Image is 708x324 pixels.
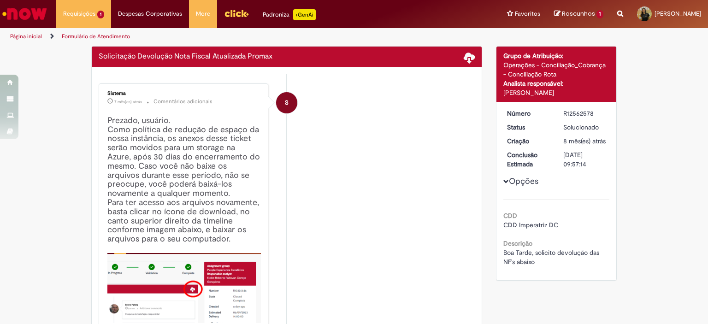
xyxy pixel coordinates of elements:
img: ServiceNow [1,5,48,23]
span: [PERSON_NAME] [655,10,701,18]
div: Padroniza [263,9,316,20]
h2: Solicitação Devolução Nota Fiscal Atualizada Promax Histórico de tíquete [99,53,272,61]
div: [DATE] 09:57:14 [563,150,606,169]
div: R12562578 [563,109,606,118]
span: Requisições [63,9,95,18]
span: S [285,92,289,114]
a: Rascunhos [554,10,603,18]
time: 08/03/2025 00:10:25 [114,99,142,105]
dt: Criação [500,136,557,146]
span: 1 [596,10,603,18]
div: Operações - Conciliação_Cobrança - Conciliação Rota [503,60,610,79]
small: Comentários adicionais [153,98,212,106]
p: +GenAi [293,9,316,20]
span: CDD Imperatriz DC [503,221,558,229]
span: Rascunhos [562,9,595,18]
span: 1 [97,11,104,18]
div: System [276,92,297,113]
span: Boa Tarde, solicito devolução das NF's abaixo [503,248,601,266]
b: CDD [503,212,517,220]
div: Analista responsável: [503,79,610,88]
span: Favoritos [515,9,540,18]
div: 22/01/2025 14:18:21 [563,136,606,146]
dt: Status [500,123,557,132]
img: click_logo_yellow_360x200.png [224,6,249,20]
dt: Número [500,109,557,118]
b: Descrição [503,239,532,247]
time: 22/01/2025 14:18:21 [563,137,606,145]
span: More [196,9,210,18]
div: Sistema [107,91,261,96]
span: 7 mês(es) atrás [114,99,142,105]
img: x_mdbda_azure_blob.picture2.png [107,253,261,323]
span: Baixar anexos [464,52,475,63]
ul: Trilhas de página [7,28,465,45]
span: 8 mês(es) atrás [563,137,606,145]
a: Página inicial [10,33,42,40]
div: [PERSON_NAME] [503,88,610,97]
dt: Conclusão Estimada [500,150,557,169]
span: Despesas Corporativas [118,9,182,18]
div: Grupo de Atribuição: [503,51,610,60]
div: Solucionado [563,123,606,132]
a: Formulário de Atendimento [62,33,130,40]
